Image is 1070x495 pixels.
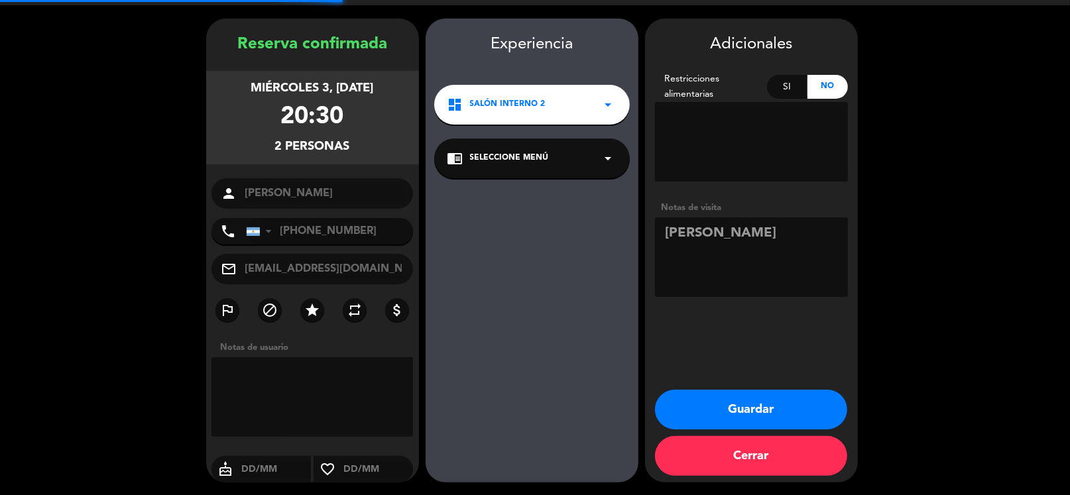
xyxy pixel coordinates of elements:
[601,150,617,166] i: arrow_drop_down
[389,302,405,318] i: attach_money
[447,97,463,113] i: dashboard
[275,137,350,156] div: 2 personas
[470,152,549,165] span: Seleccione Menú
[347,302,363,318] i: repeat
[281,98,344,137] div: 20:30
[219,302,235,318] i: outlined_flag
[211,461,241,477] i: cake
[251,79,374,98] div: miércoles 3, [DATE]
[470,98,546,111] span: Salón Interno 2
[206,32,419,58] div: Reserva confirmada
[655,32,848,58] div: Adicionales
[241,461,312,478] input: DD/MM
[601,97,617,113] i: arrow_drop_down
[655,201,848,215] div: Notas de visita
[447,150,463,166] i: chrome_reader_mode
[221,261,237,277] i: mail_outline
[655,72,768,102] div: Restricciones alimentarias
[221,186,237,201] i: person
[807,75,848,99] div: No
[655,436,847,476] button: Cerrar
[304,302,320,318] i: star
[343,461,414,478] input: DD/MM
[426,32,638,58] div: Experiencia
[214,341,419,355] div: Notas de usuario
[262,302,278,318] i: block
[767,75,807,99] div: Si
[221,223,237,239] i: phone
[655,390,847,429] button: Guardar
[314,461,343,477] i: favorite_border
[247,219,277,244] div: Argentina: +54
